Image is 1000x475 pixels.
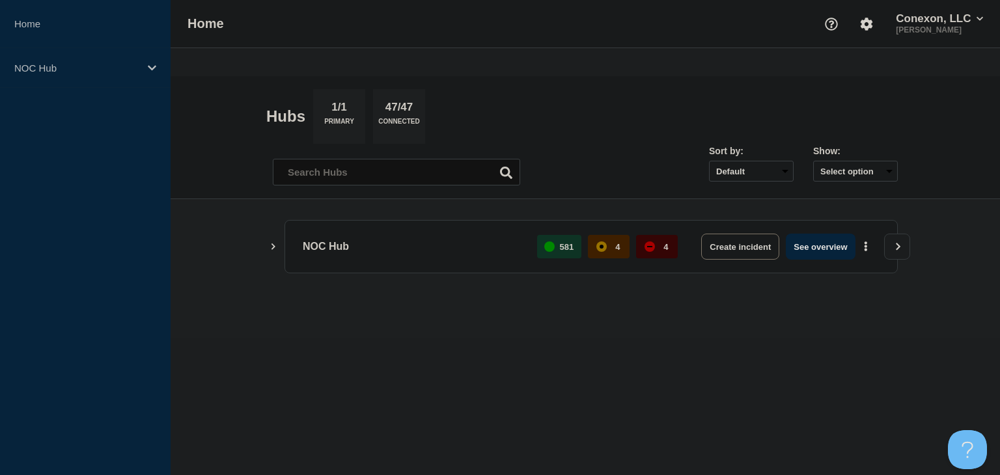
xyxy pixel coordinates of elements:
[187,16,224,31] h1: Home
[324,118,354,131] p: Primary
[701,234,779,260] button: Create incident
[378,118,419,131] p: Connected
[14,62,139,74] p: NOC Hub
[645,241,655,252] div: down
[884,234,910,260] button: View
[380,101,418,118] p: 47/47
[818,10,845,38] button: Support
[709,161,794,182] select: Sort by
[560,242,574,252] p: 581
[709,146,794,156] div: Sort by:
[615,242,620,252] p: 4
[948,430,987,469] iframe: Help Scout Beacon - Open
[813,161,898,182] button: Select option
[266,107,305,126] h2: Hubs
[813,146,898,156] div: Show:
[857,235,874,259] button: More actions
[303,234,522,260] p: NOC Hub
[893,25,986,34] p: [PERSON_NAME]
[663,242,668,252] p: 4
[893,12,986,25] button: Conexon, LLC
[327,101,352,118] p: 1/1
[596,241,607,252] div: affected
[786,234,855,260] button: See overview
[270,242,277,252] button: Show Connected Hubs
[853,10,880,38] button: Account settings
[544,241,555,252] div: up
[273,159,520,185] input: Search Hubs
